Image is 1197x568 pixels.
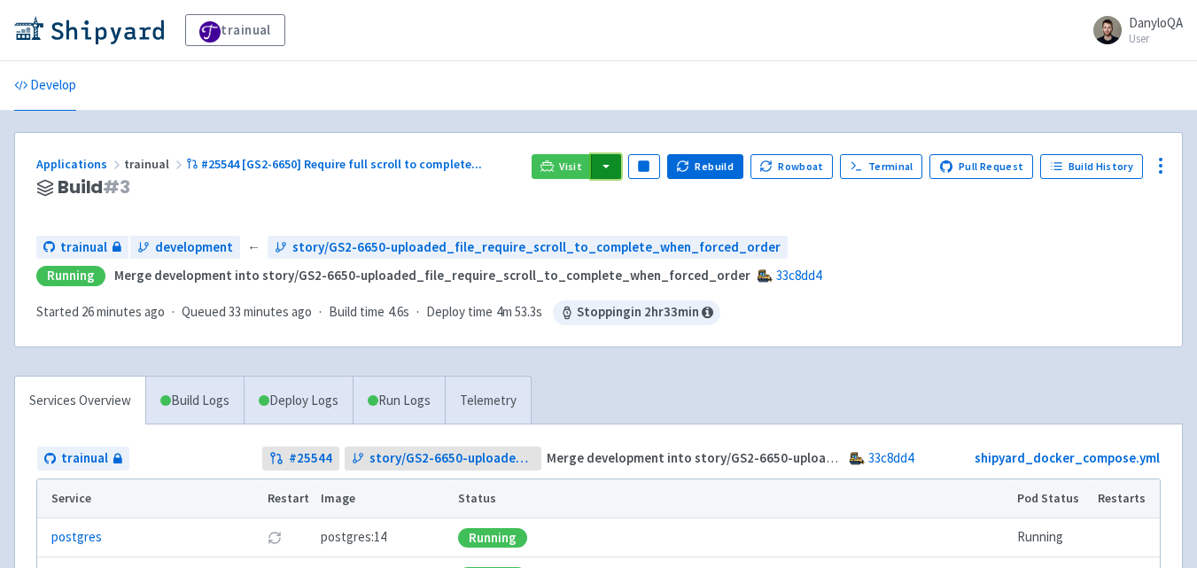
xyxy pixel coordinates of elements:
[58,177,130,198] span: Build
[667,154,743,179] button: Rebuild
[750,154,834,179] button: Rowboat
[1012,479,1092,518] th: Pod Status
[1092,479,1160,518] th: Restarts
[458,528,527,548] div: Running
[51,527,102,548] a: postgres
[1083,16,1183,44] a: DanyloQA User
[289,448,332,469] strong: # 25544
[426,302,493,323] span: Deploy time
[36,300,720,325] div: · · ·
[37,447,129,471] a: trainual
[229,303,312,320] time: 33 minutes ago
[628,154,660,179] button: Pause
[532,154,592,179] a: Visit
[1012,518,1092,557] td: Running
[268,531,282,545] button: Restart pod
[840,154,922,179] a: Terminal
[1040,154,1143,179] a: Build History
[353,377,445,425] a: Run Logs
[868,449,913,466] a: 33c8dd4
[36,236,128,260] a: trainual
[329,302,385,323] span: Build time
[185,14,285,46] a: trainual
[103,175,130,199] span: # 3
[247,237,260,258] span: ←
[388,302,409,323] span: 4.6s
[36,266,105,286] div: Running
[321,527,386,548] span: postgres:14
[155,237,233,258] span: development
[182,303,312,320] span: Queued
[345,447,541,471] a: story/GS2-6650-uploaded_file_require_scroll_to_complete_when_forced_order
[496,302,542,323] span: 4m 53.3s
[124,156,186,172] span: trainual
[186,156,485,172] a: #25544 [GS2-6650] Require full scroll to complete...
[14,16,164,44] img: Shipyard logo
[1129,33,1183,44] small: User
[776,267,821,284] a: 33c8dd4
[36,303,165,320] span: Started
[975,449,1160,466] a: shipyard_docker_compose.yml
[36,156,124,172] a: Applications
[292,237,781,258] span: story/GS2-6650-uploaded_file_require_scroll_to_complete_when_forced_order
[445,377,531,425] a: Telemetry
[369,448,534,469] span: story/GS2-6650-uploaded_file_require_scroll_to_complete_when_forced_order
[244,377,353,425] a: Deploy Logs
[262,447,339,471] a: #25544
[553,300,720,325] span: Stopping in 2 hr 33 min
[15,377,145,425] a: Services Overview
[37,479,261,518] th: Service
[559,160,582,174] span: Visit
[82,303,165,320] time: 26 minutes ago
[1129,14,1183,31] span: DanyloQA
[61,448,108,469] span: trainual
[201,156,482,172] span: #25544 [GS2-6650] Require full scroll to complete ...
[547,449,1183,466] strong: Merge development into story/GS2-6650-uploaded_file_require_scroll_to_complete_when_forced_order
[315,479,453,518] th: Image
[268,236,788,260] a: story/GS2-6650-uploaded_file_require_scroll_to_complete_when_forced_order
[929,154,1033,179] a: Pull Request
[114,267,750,284] strong: Merge development into story/GS2-6650-uploaded_file_require_scroll_to_complete_when_forced_order
[261,479,315,518] th: Restart
[14,61,76,111] a: Develop
[453,479,1012,518] th: Status
[130,236,240,260] a: development
[146,377,244,425] a: Build Logs
[60,237,107,258] span: trainual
